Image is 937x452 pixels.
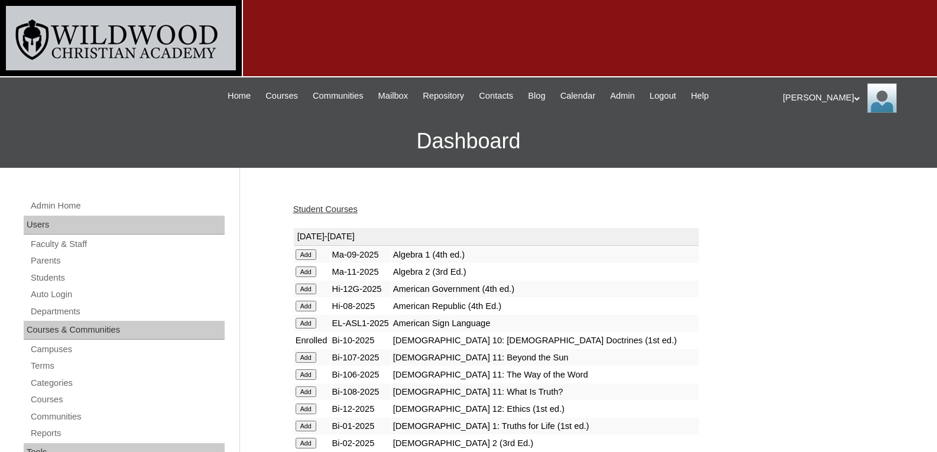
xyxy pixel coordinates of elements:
[372,89,414,103] a: Mailbox
[228,89,251,103] span: Home
[30,304,225,319] a: Departments
[473,89,519,103] a: Contacts
[391,349,699,366] td: [DEMOGRAPHIC_DATA] 11: Beyond the Sun
[330,401,391,417] td: Bi-12-2025
[604,89,641,103] a: Admin
[330,246,391,263] td: Ma-09-2025
[222,89,257,103] a: Home
[24,321,225,340] div: Courses & Communities
[522,89,551,103] a: Blog
[330,264,391,280] td: Ma-11-2025
[783,83,925,113] div: [PERSON_NAME]
[391,298,699,314] td: American Republic (4th Ed.)
[644,89,682,103] a: Logout
[30,392,225,407] a: Courses
[260,89,304,103] a: Courses
[296,421,316,431] input: Add
[30,287,225,302] a: Auto Login
[30,253,225,268] a: Parents
[330,383,391,400] td: Bi-108-2025
[560,89,595,103] span: Calendar
[330,281,391,297] td: Hi-12G-2025
[650,89,676,103] span: Logout
[265,89,298,103] span: Courses
[423,89,464,103] span: Repository
[296,386,316,397] input: Add
[330,315,391,331] td: EL-ASL1-2025
[294,332,330,349] td: Enrolled
[528,89,545,103] span: Blog
[296,301,316,311] input: Add
[6,115,931,168] h3: Dashboard
[330,298,391,314] td: Hi-08-2025
[30,271,225,285] a: Students
[391,418,699,434] td: [DEMOGRAPHIC_DATA] 1: Truths for Life (1st ed.)
[479,89,513,103] span: Contacts
[391,435,699,451] td: [DEMOGRAPHIC_DATA] 2 (3rd Ed.)
[313,89,364,103] span: Communities
[330,332,391,349] td: Bi-10-2025
[555,89,601,103] a: Calendar
[296,266,316,277] input: Add
[330,418,391,434] td: Bi-01-2025
[685,89,715,103] a: Help
[867,83,897,113] img: Jill Isaac
[30,376,225,391] a: Categories
[378,89,408,103] span: Mailbox
[307,89,369,103] a: Communities
[610,89,635,103] span: Admin
[30,342,225,357] a: Campuses
[296,404,316,414] input: Add
[391,246,699,263] td: Algebra 1 (4th ed.)
[294,228,699,246] td: [DATE]-[DATE]
[30,237,225,252] a: Faculty & Staff
[6,6,236,70] img: logo-white.png
[391,281,699,297] td: American Government (4th ed.)
[330,435,391,451] td: Bi-02-2025
[296,369,316,380] input: Add
[30,426,225,441] a: Reports
[391,332,699,349] td: [DEMOGRAPHIC_DATA] 10: [DEMOGRAPHIC_DATA] Doctrines (1st ed.)
[296,249,316,260] input: Add
[296,318,316,329] input: Add
[391,264,699,280] td: Algebra 2 (3rd Ed.)
[296,352,316,363] input: Add
[391,401,699,417] td: [DEMOGRAPHIC_DATA] 12: Ethics (1st ed.)
[330,349,391,366] td: Bi-107-2025
[691,89,709,103] span: Help
[296,284,316,294] input: Add
[330,366,391,383] td: Bi-106-2025
[30,409,225,424] a: Communities
[293,204,358,214] a: Student Courses
[296,438,316,448] input: Add
[417,89,470,103] a: Repository
[30,199,225,213] a: Admin Home
[391,315,699,331] td: American Sign Language
[30,359,225,373] a: Terms
[391,383,699,400] td: [DEMOGRAPHIC_DATA] 11: What Is Truth?
[391,366,699,383] td: [DEMOGRAPHIC_DATA] 11: The Way of the Word
[24,216,225,235] div: Users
